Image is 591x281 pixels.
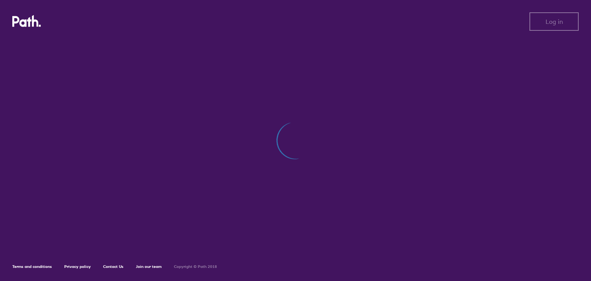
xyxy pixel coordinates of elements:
a: Privacy policy [64,264,91,269]
a: Terms and conditions [12,264,52,269]
span: Log in [546,18,563,25]
a: Join our team [136,264,162,269]
h6: Copyright © Path 2018 [174,264,217,269]
button: Log in [529,12,579,31]
a: Contact Us [103,264,124,269]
